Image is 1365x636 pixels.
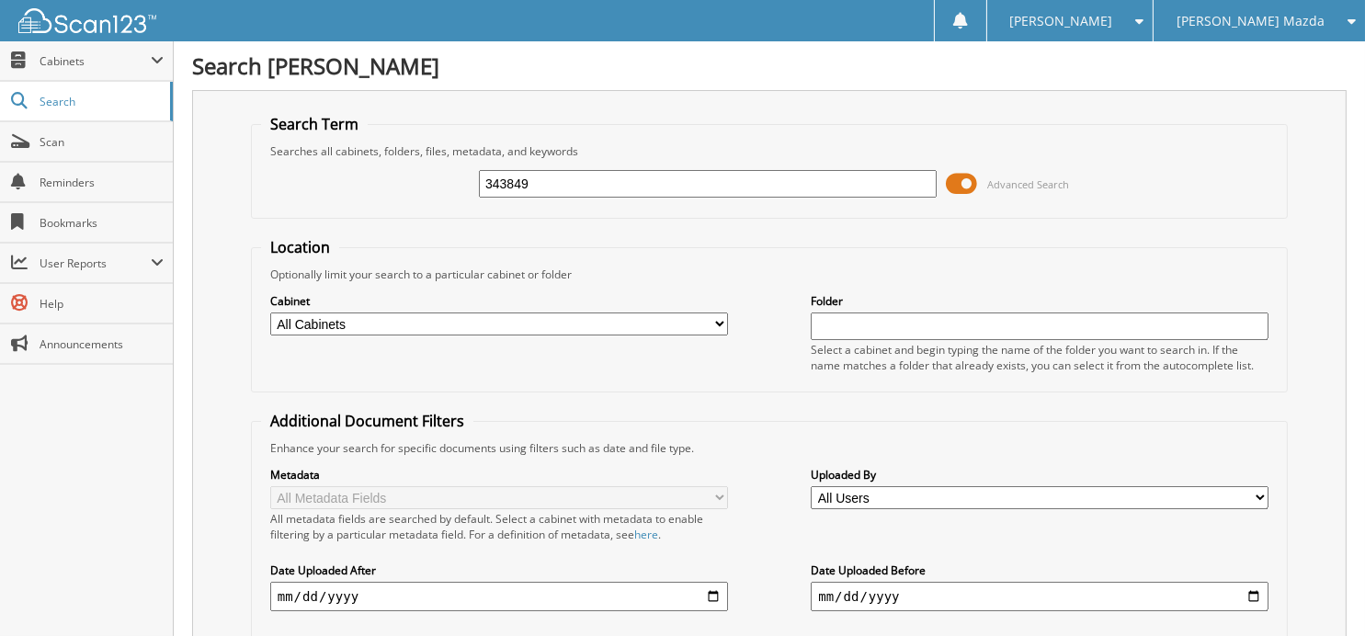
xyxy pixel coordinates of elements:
span: Reminders [40,175,164,190]
label: Folder [811,293,1268,309]
h1: Search [PERSON_NAME] [192,51,1347,81]
span: Scan [40,134,164,150]
span: Search [40,94,161,109]
div: All metadata fields are searched by default. Select a cabinet with metadata to enable filtering b... [270,511,728,542]
div: Select a cabinet and begin typing the name of the folder you want to search in. If the name match... [811,342,1268,373]
legend: Location [261,237,339,257]
legend: Search Term [261,114,368,134]
span: User Reports [40,256,151,271]
span: [PERSON_NAME] Mazda [1177,16,1325,27]
label: Cabinet [270,293,728,309]
span: Bookmarks [40,215,164,231]
div: Optionally limit your search to a particular cabinet or folder [261,267,1278,282]
span: Announcements [40,336,164,352]
img: scan123-logo-white.svg [18,8,156,33]
label: Date Uploaded After [270,562,728,578]
span: Help [40,296,164,312]
div: Searches all cabinets, folders, files, metadata, and keywords [261,143,1278,159]
input: end [811,582,1268,611]
input: start [270,582,728,611]
a: here [634,527,658,542]
label: Date Uploaded Before [811,562,1268,578]
div: Enhance your search for specific documents using filters such as date and file type. [261,440,1278,456]
span: Advanced Search [987,177,1069,191]
legend: Additional Document Filters [261,411,473,431]
span: Cabinets [40,53,151,69]
span: [PERSON_NAME] [1009,16,1112,27]
iframe: Chat Widget [1273,548,1365,636]
label: Uploaded By [811,467,1268,483]
label: Metadata [270,467,728,483]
